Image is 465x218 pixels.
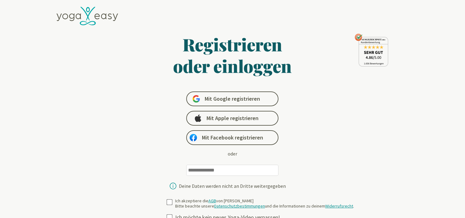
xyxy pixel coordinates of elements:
img: ausgezeichnet_seal.png [355,34,388,67]
div: oder [228,150,237,157]
span: Mit Google registrieren [205,95,260,103]
h1: Registrieren oder einloggen [114,34,352,77]
span: Mit Apple registrieren [207,115,258,122]
div: Ich akzeptiere die von [PERSON_NAME] Bitte beachte unsere und die Informationen zu deinem . [175,198,354,209]
a: Mit Facebook registrieren [186,130,278,145]
a: Mit Apple registrieren [186,111,278,126]
span: Mit Facebook registrieren [202,134,263,141]
a: AGB [208,198,216,204]
a: Mit Google registrieren [186,91,278,106]
a: Widerrufsrecht [325,203,353,209]
a: Datenschutzbestimmungen [214,203,265,209]
div: Deine Daten werden nicht an Dritte weitergegeben [179,184,286,188]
